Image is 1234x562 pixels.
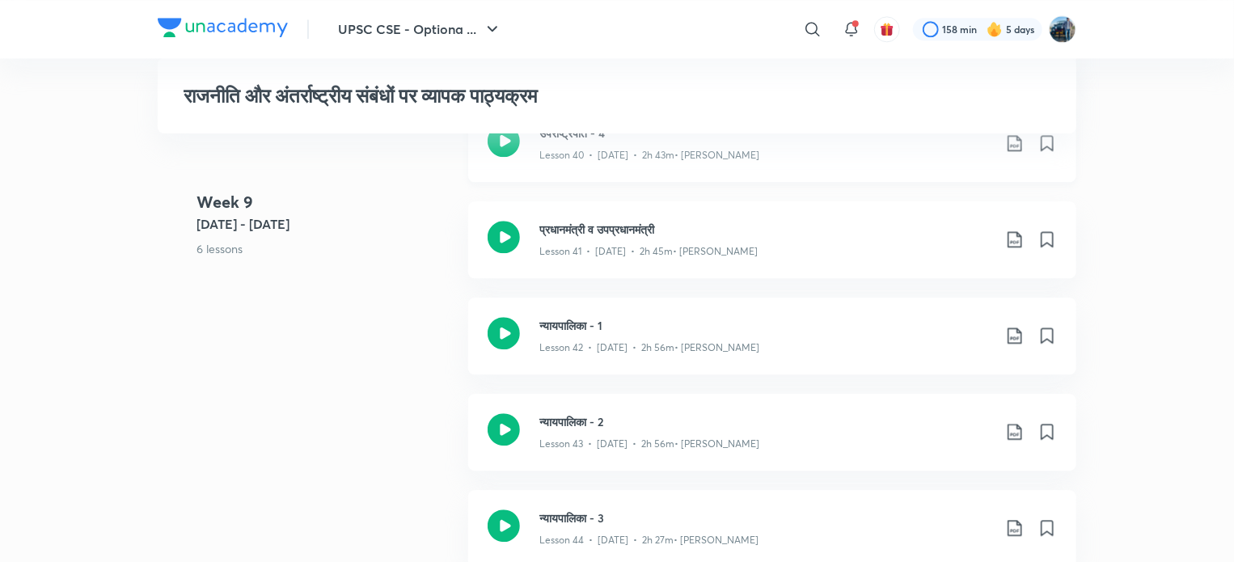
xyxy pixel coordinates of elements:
[880,22,894,36] img: avatar
[158,18,288,41] a: Company Logo
[987,21,1003,37] img: streak
[539,340,759,355] p: Lesson 42 • [DATE] • 2h 56m • [PERSON_NAME]
[468,394,1076,490] a: न्यायपालिका - 2Lesson 43 • [DATE] • 2h 56m• [PERSON_NAME]
[468,105,1076,201] a: उपराष्ट्रपति - 4Lesson 40 • [DATE] • 2h 43m• [PERSON_NAME]
[539,148,759,163] p: Lesson 40 • [DATE] • 2h 43m • [PERSON_NAME]
[539,509,992,526] h3: न्यायपालिका - 3
[328,13,512,45] button: UPSC CSE - Optiona ...
[539,317,992,334] h3: न्यायपालिका - 1
[539,244,758,259] p: Lesson 41 • [DATE] • 2h 45m • [PERSON_NAME]
[468,298,1076,394] a: न्यायपालिका - 1Lesson 42 • [DATE] • 2h 56m• [PERSON_NAME]
[874,16,900,42] button: avatar
[539,533,759,547] p: Lesson 44 • [DATE] • 2h 27m • [PERSON_NAME]
[197,214,455,234] h5: [DATE] - [DATE]
[184,84,817,108] h3: राजनीति और अंतर्राष्ट्रीय संबंधों पर व्यापक पाठ्यक्रम
[539,221,992,238] h3: प्रधानमंत्री व उपप्रधानमंत्री
[197,240,455,257] p: 6 lessons
[539,437,759,451] p: Lesson 43 • [DATE] • 2h 56m • [PERSON_NAME]
[158,18,288,37] img: Company Logo
[197,190,455,214] h4: Week 9
[468,201,1076,298] a: प्रधानमंत्री व उपप्रधानमंत्रीLesson 41 • [DATE] • 2h 45m• [PERSON_NAME]
[539,413,992,430] h3: न्यायपालिका - 2
[1049,15,1076,43] img: I A S babu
